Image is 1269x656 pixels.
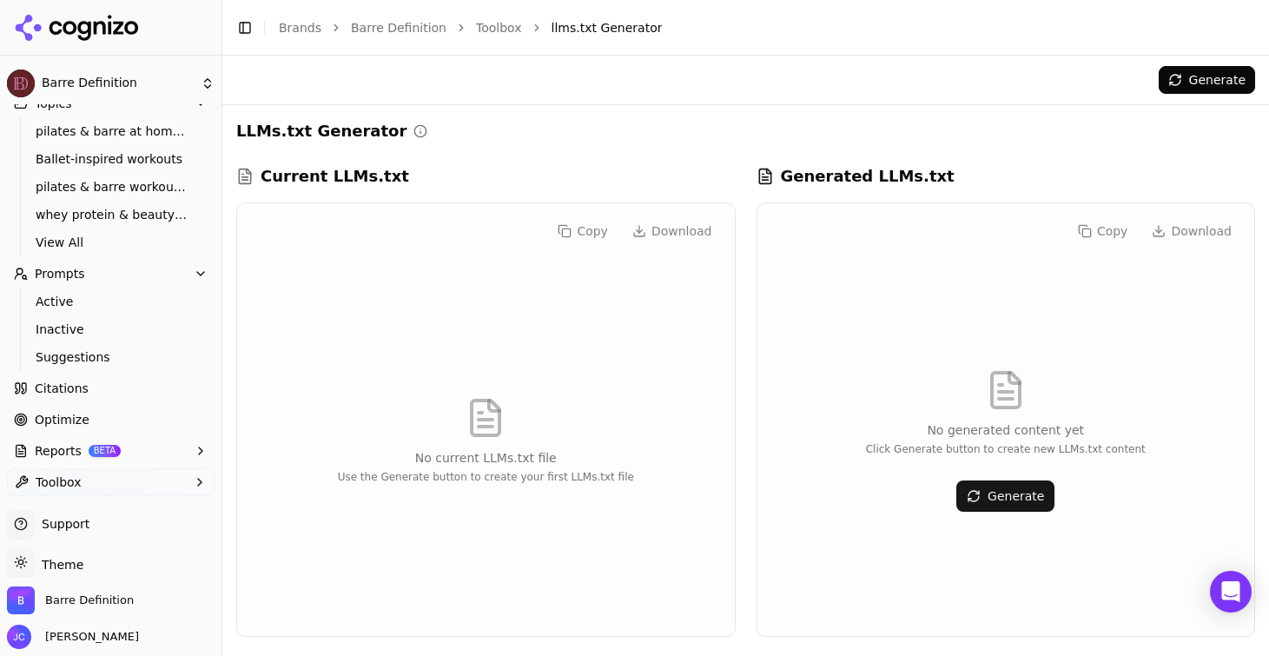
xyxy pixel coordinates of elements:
[236,119,406,143] h2: LLMs.txt Generator
[351,19,446,36] a: Barre Definition
[279,19,1220,36] nav: breadcrumb
[7,406,215,434] a: Optimize
[956,480,1054,512] button: Generate
[29,317,194,341] a: Inactive
[866,421,1146,439] p: No generated content yet
[29,202,194,227] a: whey protein & beauty collagen made for women
[552,19,663,36] span: llms.txt Generator
[35,380,89,397] span: Citations
[36,234,187,251] span: View All
[29,175,194,199] a: pilates & barre workout app
[7,260,215,288] button: Prompts
[35,442,82,460] span: Reports
[261,164,409,189] h3: Current LLMs.txt
[89,445,121,457] span: BETA
[1210,571,1252,613] div: Open Intercom Messenger
[866,442,1146,456] p: Click Generate button to create new LLMs.txt content
[29,147,194,171] a: Ballet-inspired workouts
[35,515,89,533] span: Support
[7,625,31,649] img: Josh Campbell
[45,593,134,608] span: Barre Definition
[29,289,194,314] a: Active
[35,265,85,282] span: Prompts
[36,206,187,223] span: whey protein & beauty collagen made for women
[35,558,83,572] span: Theme
[7,70,35,97] img: Barre Definition
[38,629,139,645] span: [PERSON_NAME]
[7,437,215,465] button: ReportsBETA
[29,119,194,143] a: pilates & barre at home workout equipment
[338,449,634,467] p: No current LLMs.txt file
[29,230,194,255] a: View All
[42,76,194,91] span: Barre Definition
[338,470,634,484] p: Use the Generate button to create your first LLMs.txt file
[36,474,82,491] span: Toolbox
[7,586,35,614] img: Barre Definition
[781,164,955,189] h3: Generated LLMs.txt
[7,468,215,496] button: Toolbox
[7,586,134,614] button: Open organization switcher
[7,625,139,649] button: Open user button
[476,19,522,36] a: Toolbox
[35,411,89,428] span: Optimize
[36,123,187,140] span: pilates & barre at home workout equipment
[1159,66,1255,94] button: Generate
[36,321,187,338] span: Inactive
[29,345,194,369] a: Suggestions
[279,21,321,35] a: Brands
[36,150,187,168] span: Ballet-inspired workouts
[7,374,215,402] a: Citations
[36,293,187,310] span: Active
[36,348,187,366] span: Suggestions
[36,178,187,195] span: pilates & barre workout app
